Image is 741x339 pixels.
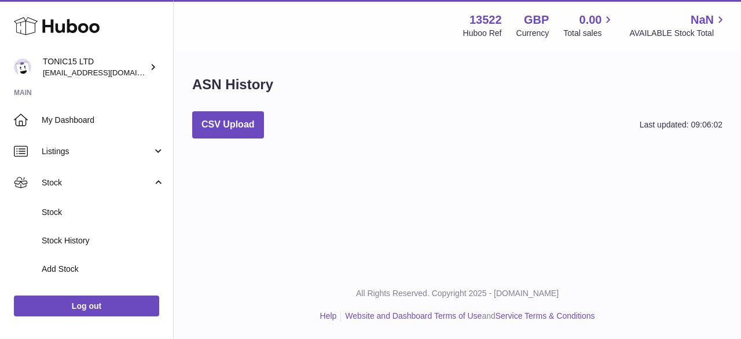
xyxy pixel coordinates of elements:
[629,28,727,39] span: AVAILABLE Stock Total
[43,56,147,78] div: TONIC15 LTD
[42,292,164,303] span: Delivery History
[579,12,602,28] span: 0.00
[640,119,722,130] div: Last updated: 09:06:02
[496,311,595,320] a: Service Terms & Conditions
[320,311,337,320] a: Help
[14,59,31,76] img: internalAdmin-13522@internal.huboo.com
[345,311,482,320] a: Website and Dashboard Terms of Use
[43,68,170,77] span: [EMAIL_ADDRESS][DOMAIN_NAME]
[691,12,714,28] span: NaN
[469,12,502,28] strong: 13522
[42,146,152,157] span: Listings
[192,111,264,138] button: CSV Upload
[14,296,159,316] a: Log out
[183,288,732,299] p: All Rights Reserved. Copyright 2025 - [DOMAIN_NAME]
[563,28,615,39] span: Total sales
[563,12,615,39] a: 0.00 Total sales
[42,177,152,188] span: Stock
[516,28,549,39] div: Currency
[192,75,273,94] h1: ASN History
[629,12,727,39] a: NaN AVAILABLE Stock Total
[42,207,164,218] span: Stock
[42,115,164,126] span: My Dashboard
[42,264,164,275] span: Add Stock
[42,235,164,246] span: Stock History
[463,28,502,39] div: Huboo Ref
[524,12,549,28] strong: GBP
[341,311,595,322] li: and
